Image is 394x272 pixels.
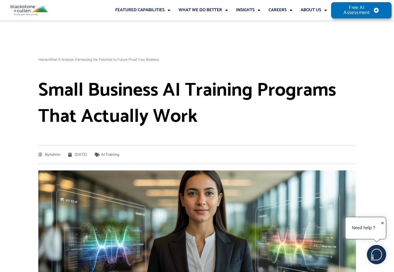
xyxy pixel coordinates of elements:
[381,219,384,238] div: ✕
[75,151,87,158] time: [DATE]
[49,57,159,63] span: What-If Analysis: Harnessing the Potential to Future-Proof Your Business
[367,245,386,264] img: users%2F5SSOSaKfQqXq3cFEnIZRYMEs4ra2%2Fmedia%2Fimages%2F-Bulle%20blanche%20sans%20fond%20%2B%20ma...
[101,151,119,158] a: AI Training
[344,5,370,15] span: Free AI Assessment
[45,151,49,158] span: By
[38,77,356,130] h1: Small Business AI Training Programs That Actually Work
[331,2,391,18] a: Free AI Assessment
[48,57,49,63] span: »
[346,218,381,238] div: Need help ?
[38,55,356,64] nav: breadcrumbs
[38,150,60,160] a: ByAdmin
[42,150,60,160] span: Admin
[38,57,48,63] a: Home
[68,150,87,160] a: [DATE]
